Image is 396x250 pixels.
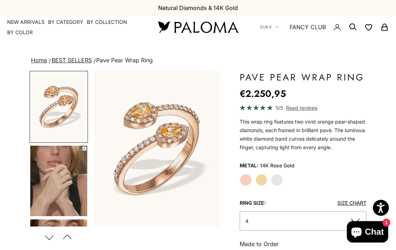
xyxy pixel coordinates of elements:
[30,56,366,66] nav: breadcrumbs
[240,211,366,231] button: 4
[240,198,266,208] legend: Ring size:
[286,104,317,112] span: Read reviews
[30,72,87,142] img: #RoseGold
[276,104,283,112] span: 5/5
[7,19,141,36] nav: Primary navigation
[337,200,366,206] a: Size Chart
[260,24,272,30] span: EUR €
[96,57,153,64] span: Pave Pear Wrap Ring
[245,218,249,224] span: 4
[240,160,259,171] legend: Metal:
[31,57,47,64] a: Home
[345,221,390,244] inbox-online-store-chat: Shopify online store chat
[30,71,88,143] button: Go to item 3
[48,19,83,26] summary: By Category
[94,71,220,226] img: #RoseGold
[260,160,295,171] variant-option-value: 14K Rose Gold
[240,87,286,101] sale-price: €2.250,95
[240,118,366,152] p: This wrap ring features two vivid orange pear-shaped diamonds, each framed in brilliant pavé. The...
[7,19,45,26] a: NEW ARRIVALS
[158,3,238,12] p: Natural Diamonds & 14K Gold
[94,71,220,226] div: Item 3 of 15
[260,24,279,30] button: EUR €
[7,29,33,36] summary: By Color
[52,57,92,64] a: BEST SELLERS
[30,145,88,217] button: Go to item 4
[240,104,366,112] a: 5/5 Read reviews
[240,71,366,84] h1: Pave Pear Wrap Ring
[290,22,326,32] a: FANCY CLUB
[260,16,389,38] nav: Secondary navigation
[30,146,87,216] img: #YellowGold #WhiteGold #RoseGold
[240,239,366,249] p: Made to Order
[87,19,127,26] summary: By Collection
